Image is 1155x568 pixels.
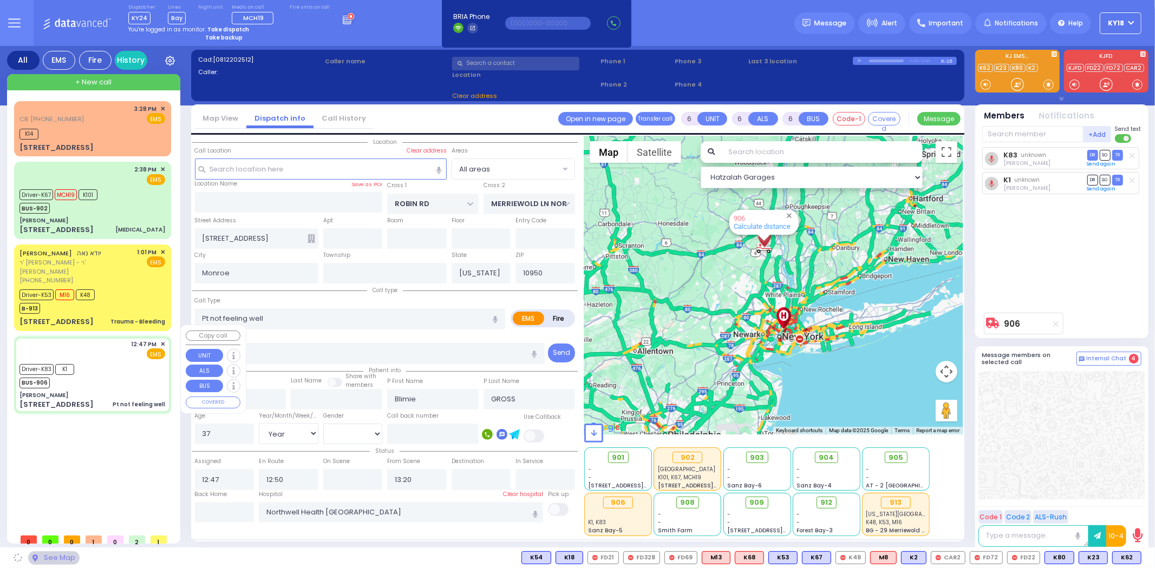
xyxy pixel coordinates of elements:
span: 901 [612,452,624,463]
label: ZIP [515,251,524,260]
span: - [658,518,661,526]
span: 912 [820,497,832,508]
span: 1:01 PM [138,248,157,256]
button: ALS [186,365,223,378]
small: Share with [345,372,376,380]
span: M16 [55,289,74,300]
label: Room [387,216,403,225]
div: FD69 [664,551,697,564]
div: Northwell Health Lenox Hill [774,307,793,329]
a: Send again [1087,186,1116,192]
span: + New call [75,77,112,88]
span: 0 [107,536,123,544]
label: Turn off text [1115,133,1132,144]
button: Covered [868,112,900,126]
span: 0 [21,536,37,544]
span: - [727,473,730,481]
div: K67 [802,551,831,564]
span: members [345,381,373,389]
button: Copy call [186,331,240,341]
span: Send text [1115,125,1141,133]
div: K23 [1079,551,1108,564]
span: 1 [151,536,167,544]
label: Last 3 location [749,57,853,66]
a: Call History [314,113,374,123]
button: ALS [748,112,778,126]
span: MCH19 [55,189,77,200]
label: P Last Name [484,377,519,386]
span: - [589,473,592,481]
div: BLS [1079,551,1108,564]
label: P First Name [387,377,423,386]
span: [STREET_ADDRESS][PERSON_NAME] [727,526,830,534]
span: - [727,518,730,526]
span: Internal Chat [1087,355,1127,362]
div: [STREET_ADDRESS] [19,142,94,153]
div: K54 [521,551,551,564]
a: K62 [978,64,993,72]
label: Call back number [387,412,439,420]
a: 906 [734,214,745,222]
a: FD72 [1105,64,1123,72]
div: 913 [881,497,911,508]
div: [STREET_ADDRESS] [19,399,94,410]
span: Sanz Bay-6 [727,481,762,490]
span: ✕ [160,248,165,257]
a: Calculate distance [734,222,791,230]
div: FD72 [970,551,1003,564]
label: Township [323,251,350,260]
div: Trauma - Bleeding [110,318,165,326]
div: K-18 [941,57,957,65]
span: MCH19 [243,14,264,22]
label: Caller: [198,68,322,77]
span: Message [814,18,847,29]
button: Show street map [590,141,628,163]
span: EMS [147,348,165,359]
input: Search member [982,126,1084,142]
span: 4 [1129,354,1139,364]
button: Close [784,210,794,221]
img: red-radio-icon.svg [628,555,634,560]
label: Destination [452,457,484,466]
label: Back Home [195,490,227,499]
label: Location [452,70,597,80]
div: K48 [836,551,866,564]
div: All [7,51,40,70]
span: - [727,510,730,518]
span: Location [368,138,402,146]
span: All areas [459,164,490,175]
div: [MEDICAL_DATA] [115,226,165,234]
div: BLS [1112,551,1141,564]
span: SO [1100,150,1111,160]
span: unknown [1015,176,1040,184]
span: DR [1087,175,1098,185]
span: Driver-K83 [19,364,54,375]
a: Map View [194,113,246,123]
div: EMS [43,51,75,70]
a: [PERSON_NAME] [19,249,72,257]
a: K1 [1003,176,1011,184]
button: +Add [1084,126,1112,142]
label: Lines [168,4,186,11]
span: Phone 3 [675,57,745,66]
a: KJFD [1067,64,1084,72]
span: - [866,473,870,481]
span: [STREET_ADDRESS][PERSON_NAME] [658,481,760,490]
div: K53 [768,551,798,564]
input: Search hospital [259,502,543,523]
div: K2 [901,551,926,564]
span: K101 [79,189,97,200]
span: ר' [PERSON_NAME] - ר' [PERSON_NAME] [19,258,134,276]
span: All areas [452,158,575,179]
label: EMS [513,312,544,325]
span: BUS-902 [19,203,50,214]
span: 0 [42,536,58,544]
span: K48, K53, M16 [866,518,903,526]
strong: Take dispatch [207,25,249,34]
input: (000)000-00000 [505,17,591,30]
span: Smith Farm [658,526,693,534]
img: message.svg [802,19,811,27]
span: - [797,465,800,473]
span: Driver-K53 [19,289,54,300]
div: FD328 [623,551,660,564]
